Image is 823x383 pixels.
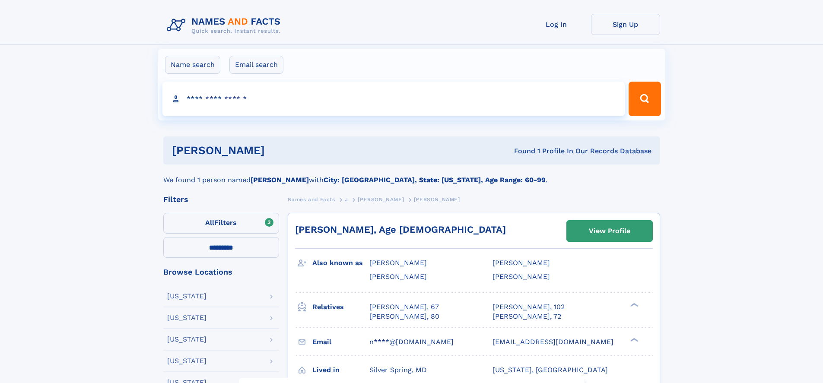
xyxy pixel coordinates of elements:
[493,366,608,374] span: [US_STATE], [GEOGRAPHIC_DATA]
[369,272,427,281] span: [PERSON_NAME]
[591,14,660,35] a: Sign Up
[295,224,506,235] a: [PERSON_NAME], Age [DEMOGRAPHIC_DATA]
[324,176,546,184] b: City: [GEOGRAPHIC_DATA], State: [US_STATE], Age Range: 60-99
[163,268,279,276] div: Browse Locations
[389,146,651,156] div: Found 1 Profile In Our Records Database
[414,196,460,203] span: [PERSON_NAME]
[312,335,369,349] h3: Email
[369,302,439,312] a: [PERSON_NAME], 67
[312,256,369,270] h3: Also known as
[628,302,639,307] div: ❯
[163,196,279,203] div: Filters
[251,176,309,184] b: [PERSON_NAME]
[358,194,404,205] a: [PERSON_NAME]
[369,366,427,374] span: Silver Spring, MD
[163,165,660,185] div: We found 1 person named with .
[369,312,439,321] a: [PERSON_NAME], 80
[493,302,565,312] a: [PERSON_NAME], 102
[493,312,561,321] a: [PERSON_NAME], 72
[369,259,427,267] span: [PERSON_NAME]
[345,194,348,205] a: J
[358,196,404,203] span: [PERSON_NAME]
[312,300,369,314] h3: Relatives
[345,196,348,203] span: J
[163,213,279,234] label: Filters
[288,194,335,205] a: Names and Facts
[167,293,207,300] div: [US_STATE]
[229,56,283,74] label: Email search
[165,56,220,74] label: Name search
[162,82,625,116] input: search input
[163,14,288,37] img: Logo Names and Facts
[628,337,639,342] div: ❯
[493,272,550,281] span: [PERSON_NAME]
[172,145,390,156] h1: [PERSON_NAME]
[589,221,630,241] div: View Profile
[167,336,207,343] div: [US_STATE]
[493,259,550,267] span: [PERSON_NAME]
[167,358,207,364] div: [US_STATE]
[629,82,661,116] button: Search Button
[522,14,591,35] a: Log In
[167,314,207,321] div: [US_STATE]
[205,218,214,227] span: All
[567,221,652,241] a: View Profile
[493,338,613,346] span: [EMAIL_ADDRESS][DOMAIN_NAME]
[312,363,369,377] h3: Lived in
